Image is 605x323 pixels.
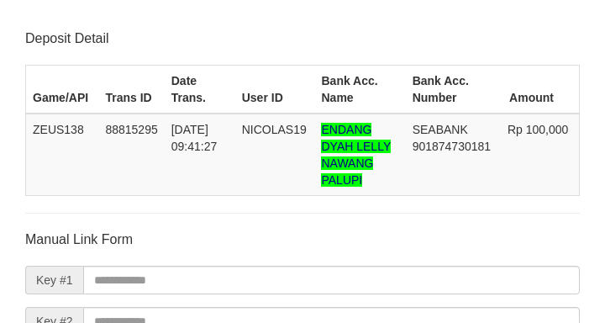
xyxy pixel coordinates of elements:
[26,65,99,114] th: Game/API
[235,65,315,114] th: User ID
[25,230,580,249] p: Manual Link Form
[508,123,568,136] span: Rp 100,000
[413,140,491,153] span: Copy 901874730181 to clipboard
[406,65,501,114] th: Bank Acc. Number
[98,65,164,114] th: Trans ID
[25,29,580,48] p: Deposit Detail
[26,114,99,196] td: ZEUS138
[171,123,218,153] span: [DATE] 09:41:27
[314,65,405,114] th: Bank Acc. Name
[501,65,580,114] th: Amount
[242,123,307,136] span: NICOLAS19
[165,65,235,114] th: Date Trans.
[321,123,391,187] span: Nama rekening >18 huruf, harap diedit
[413,123,468,136] span: SEABANK
[25,266,83,294] span: Key #1
[98,114,164,196] td: 88815295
